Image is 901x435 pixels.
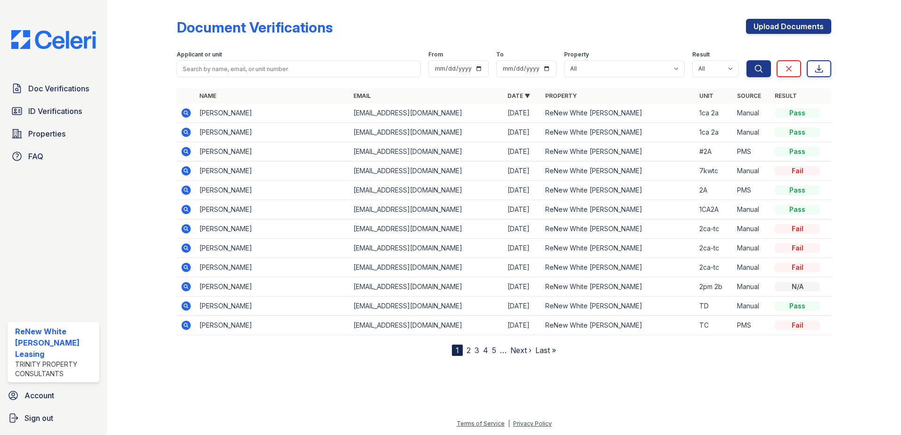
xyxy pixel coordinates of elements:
div: Fail [775,263,820,272]
label: Applicant or unit [177,51,222,58]
div: 1 [452,345,463,356]
td: [EMAIL_ADDRESS][DOMAIN_NAME] [350,104,504,123]
td: 2ca-tc [696,239,733,258]
td: [PERSON_NAME] [196,239,350,258]
div: Pass [775,301,820,311]
td: PMS [733,316,771,335]
div: Pass [775,147,820,156]
td: [DATE] [504,181,541,200]
div: Fail [775,224,820,234]
div: Document Verifications [177,19,333,36]
td: [EMAIL_ADDRESS][DOMAIN_NAME] [350,219,504,239]
td: ReNew White [PERSON_NAME] [541,258,696,277]
span: Account [25,390,54,401]
td: ReNew White [PERSON_NAME] [541,123,696,142]
a: 2 [467,346,471,355]
td: [EMAIL_ADDRESS][DOMAIN_NAME] [350,142,504,161]
a: Next › [510,346,532,355]
td: [PERSON_NAME] [196,297,350,316]
td: [EMAIL_ADDRESS][DOMAIN_NAME] [350,277,504,297]
td: PMS [733,181,771,200]
input: Search by name, email, or unit number [177,60,421,77]
td: 1CA2A [696,200,733,219]
a: Property [545,92,577,99]
span: Properties [28,128,66,139]
td: 1ca 2a [696,123,733,142]
td: [PERSON_NAME] [196,219,350,239]
td: [DATE] [504,142,541,161]
td: [EMAIL_ADDRESS][DOMAIN_NAME] [350,181,504,200]
a: Name [199,92,216,99]
a: Terms of Service [457,420,505,427]
td: #2A [696,142,733,161]
div: Fail [775,321,820,330]
td: [PERSON_NAME] [196,142,350,161]
td: [PERSON_NAME] [196,200,350,219]
div: Pass [775,128,820,137]
span: Sign out [25,412,53,424]
td: Manual [733,219,771,239]
td: [PERSON_NAME] [196,277,350,297]
td: [EMAIL_ADDRESS][DOMAIN_NAME] [350,161,504,181]
a: Upload Documents [746,19,831,34]
td: ReNew White [PERSON_NAME] [541,297,696,316]
td: ReNew White [PERSON_NAME] [541,142,696,161]
td: ReNew White [PERSON_NAME] [541,200,696,219]
td: Manual [733,200,771,219]
td: [EMAIL_ADDRESS][DOMAIN_NAME] [350,316,504,335]
td: 2ca-tc [696,219,733,239]
a: ID Verifications [8,102,99,121]
td: [DATE] [504,316,541,335]
td: TD [696,297,733,316]
td: ReNew White [PERSON_NAME] [541,181,696,200]
td: [DATE] [504,123,541,142]
td: ReNew White [PERSON_NAME] [541,104,696,123]
td: [DATE] [504,239,541,258]
td: [EMAIL_ADDRESS][DOMAIN_NAME] [350,239,504,258]
td: Manual [733,258,771,277]
button: Sign out [4,409,103,427]
a: 3 [475,346,479,355]
td: ReNew White [PERSON_NAME] [541,239,696,258]
label: To [496,51,504,58]
div: Fail [775,243,820,253]
td: ReNew White [PERSON_NAME] [541,219,696,239]
td: [EMAIL_ADDRESS][DOMAIN_NAME] [350,200,504,219]
a: Source [737,92,761,99]
label: Result [692,51,710,58]
td: [DATE] [504,200,541,219]
td: [PERSON_NAME] [196,181,350,200]
a: Result [775,92,797,99]
td: [EMAIL_ADDRESS][DOMAIN_NAME] [350,123,504,142]
td: Manual [733,161,771,181]
span: Doc Verifications [28,83,89,94]
a: 4 [483,346,488,355]
span: ID Verifications [28,105,82,117]
td: Manual [733,123,771,142]
img: CE_Logo_Blue-a8612792a0a2168367f1c8372b55b34899dd931a85d93a1a3d3e32e68fde9ad4.png [4,30,103,49]
td: [DATE] [504,297,541,316]
td: 7kwtc [696,161,733,181]
div: Trinity Property Consultants [15,360,96,379]
a: Doc Verifications [8,79,99,98]
td: [DATE] [504,258,541,277]
td: [DATE] [504,277,541,297]
td: [DATE] [504,104,541,123]
a: FAQ [8,147,99,166]
div: Pass [775,185,820,195]
div: ReNew White [PERSON_NAME] Leasing [15,326,96,360]
td: TC [696,316,733,335]
a: Properties [8,124,99,143]
a: Privacy Policy [513,420,552,427]
td: Manual [733,297,771,316]
div: Pass [775,108,820,118]
label: From [428,51,443,58]
td: [DATE] [504,161,541,181]
td: Manual [733,277,771,297]
a: Account [4,386,103,405]
span: FAQ [28,151,43,162]
td: [PERSON_NAME] [196,123,350,142]
a: Last » [535,346,556,355]
td: Manual [733,104,771,123]
td: ReNew White [PERSON_NAME] [541,277,696,297]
